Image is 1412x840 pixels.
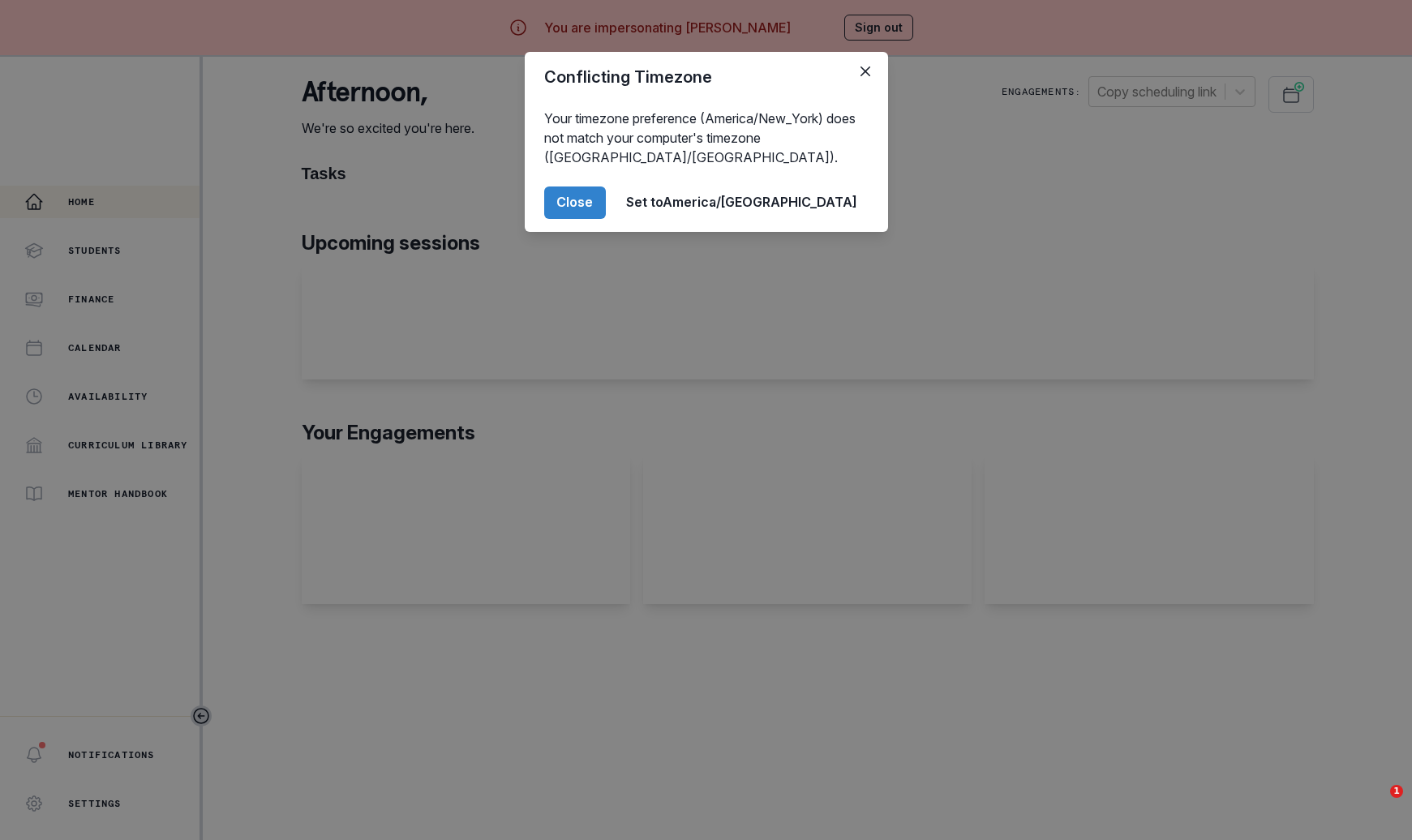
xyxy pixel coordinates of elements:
[852,58,878,84] button: Close
[616,186,869,219] button: Set toAmerica/[GEOGRAPHIC_DATA]
[544,186,606,219] button: Close
[525,52,888,102] header: Conflicting Timezone
[1390,785,1403,798] span: 1
[525,102,888,174] div: Your timezone preference (America/New_York) does not match your computer's timezone ([GEOGRAPHIC_...
[1357,785,1396,824] iframe: Intercom live chat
